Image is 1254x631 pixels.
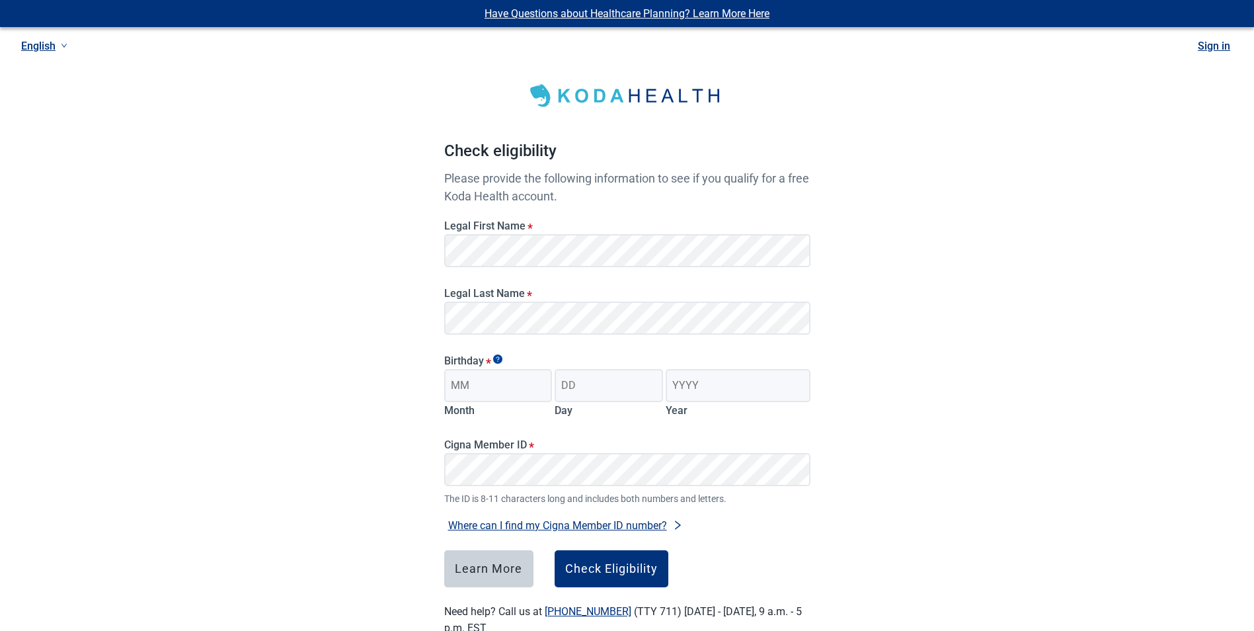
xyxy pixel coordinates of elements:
button: Learn More [444,550,533,587]
button: Where can I find my Cigna Member ID number? [444,517,687,534]
h1: Check eligibility [444,139,810,169]
div: Learn More [455,562,522,575]
input: Birth month [444,369,553,402]
span: right [672,520,683,530]
label: Legal First Name [444,220,810,232]
button: Check Eligibility [555,550,668,587]
span: Show tooltip [493,355,502,364]
p: Please provide the following information to see if you qualify for a free Koda Health account. [444,169,810,205]
a: Current language: English [16,35,73,57]
label: Cigna Member ID [444,439,810,451]
span: The ID is 8-11 characters long and includes both numbers and letters. [444,491,810,506]
legend: Birthday [444,355,810,367]
a: Sign in [1198,40,1230,52]
label: Month [444,404,475,417]
span: down [61,42,67,49]
a: [PHONE_NUMBER] [545,605,631,618]
input: Birth year [666,369,810,402]
input: Birth day [555,369,663,402]
img: Koda Health [522,79,733,112]
label: Legal Last Name [444,287,810,300]
label: Year [666,404,687,417]
div: Check Eligibility [565,562,658,575]
label: Day [555,404,572,417]
a: Have Questions about Healthcare Planning? Learn More Here [485,7,769,20]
